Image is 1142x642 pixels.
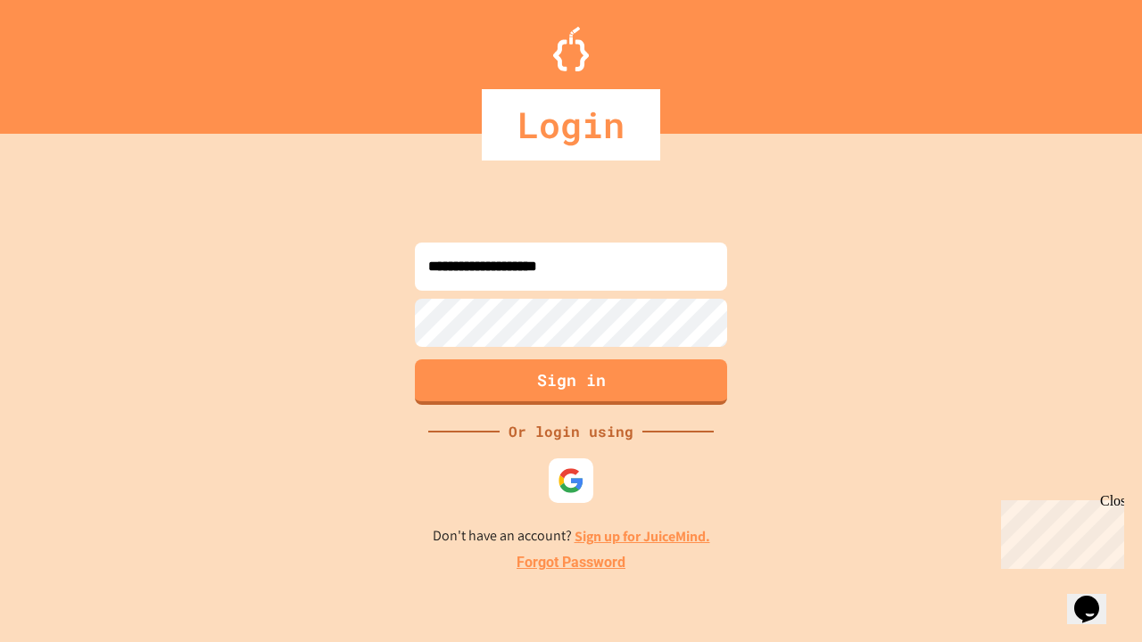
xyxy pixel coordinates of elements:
img: Logo.svg [553,27,589,71]
iframe: chat widget [994,493,1124,569]
div: Login [482,89,660,160]
div: Chat with us now!Close [7,7,123,113]
img: google-icon.svg [558,467,584,494]
div: Or login using [500,421,642,442]
a: Sign up for JuiceMind. [575,527,710,546]
p: Don't have an account? [433,525,710,547]
iframe: chat widget [1067,571,1124,624]
a: Forgot Password [517,552,625,573]
button: Sign in [415,359,727,405]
